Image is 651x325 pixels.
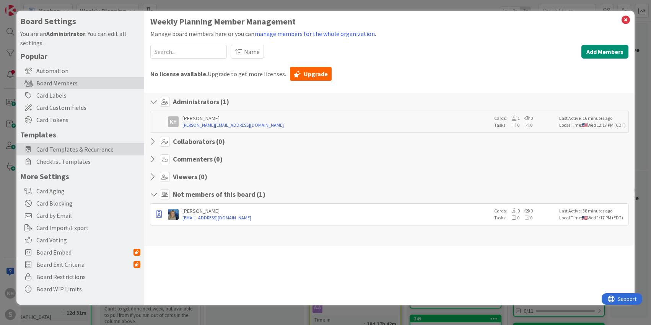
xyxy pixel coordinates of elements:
div: Last Active: 38 minutes ago [559,207,626,214]
img: MA [168,209,179,220]
span: 0 [506,215,519,220]
div: Card Labels [16,89,144,101]
div: [PERSON_NAME] [182,115,491,122]
div: Last Active: 16 minutes ago [559,115,626,122]
span: 0 [520,208,533,214]
span: Card by Email [36,211,140,220]
a: Upgrade [290,67,332,81]
span: Card Tokens [36,115,140,124]
span: Card Templates & Recurrence [36,145,140,154]
div: Local Time: Wed 1:17 PM (EDT) [559,214,626,221]
input: Search... [150,45,227,59]
h4: Commenters [173,155,223,163]
span: ( 0 ) [216,137,225,146]
span: Card Custom Fields [36,103,140,112]
div: Board Members [16,77,144,89]
h4: Viewers [173,173,207,181]
a: [PERSON_NAME][EMAIL_ADDRESS][DOMAIN_NAME] [182,122,491,129]
div: Automation [16,65,144,77]
h5: Templates [20,130,140,139]
h1: Weekly Planning Member Management [150,17,629,26]
div: Manage board members here or you can [150,29,629,39]
span: Card Voting [36,235,140,245]
h4: Collaborators [173,137,225,146]
div: Card Blocking [16,197,144,209]
span: 0 [519,215,532,220]
h5: More Settings [20,171,140,181]
span: 0 [506,122,519,128]
span: 0 [520,115,533,121]
span: Upgrade to get more licenses. [150,69,286,78]
div: [PERSON_NAME] [182,207,491,214]
h5: Popular [20,51,140,61]
div: You are an . You can edit all settings. [20,29,140,47]
button: Name [231,45,264,59]
div: Tasks: [494,122,555,129]
h4: Board Settings [20,16,140,26]
div: Tasks: [494,214,555,221]
span: Support [16,1,35,10]
span: 1 [507,115,520,121]
h4: Administrators [173,98,229,106]
span: Checklist Templates [36,157,140,166]
div: Board WIP Limits [16,283,144,295]
span: ( 1 ) [220,97,229,106]
button: manage members for the whole organization. [254,29,376,39]
span: 0 [519,122,532,128]
img: us.png [582,216,587,220]
a: [EMAIL_ADDRESS][DOMAIN_NAME] [182,214,491,221]
button: Add Members [581,45,628,59]
b: No license available. [150,70,208,78]
div: Local Time: Wed 12:17 PM (CDT) [559,122,626,129]
span: Board Embed [36,248,133,257]
span: ( 1 ) [257,190,265,199]
span: Board Exit Criteria [36,260,133,269]
span: 0 [507,208,520,214]
b: Administrator [46,30,85,38]
span: Name [244,47,260,56]
h4: Not members of this board [173,190,265,199]
span: ( 0 ) [214,155,223,163]
span: Board Restrictions [36,272,140,281]
img: us.png [582,123,587,127]
div: Card Import/Export [16,222,144,234]
div: KH [168,116,179,127]
div: Card Aging [16,185,144,197]
div: Cards: [494,207,555,214]
span: ( 0 ) [199,172,207,181]
div: Cards: [494,115,555,122]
